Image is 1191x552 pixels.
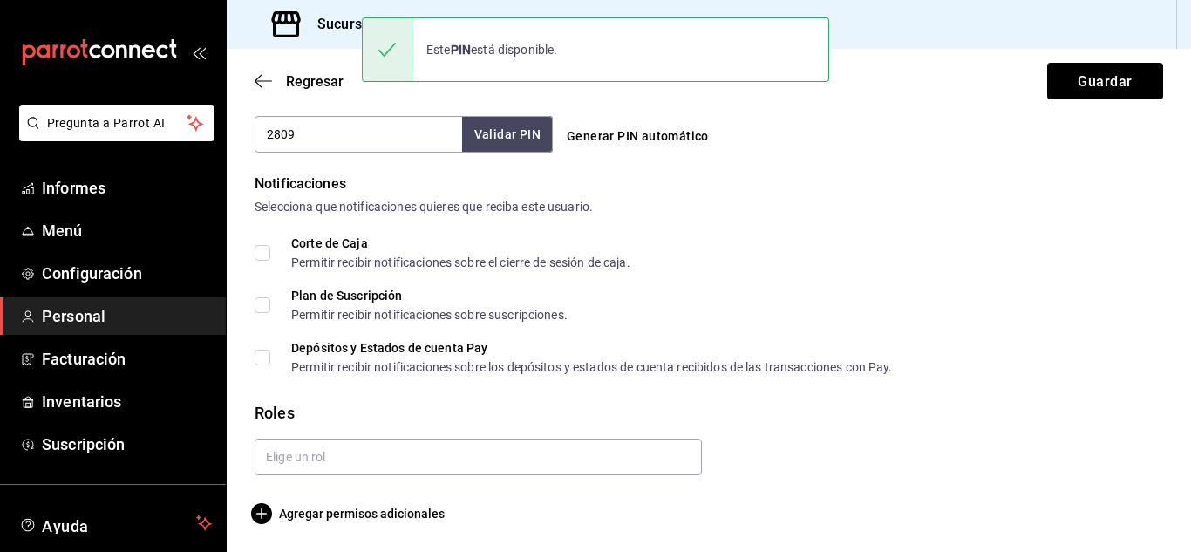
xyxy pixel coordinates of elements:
font: Menú [42,221,83,240]
button: Pregunta a Parrot AI [19,105,214,141]
font: Este [426,43,451,57]
font: Selecciona que notificaciones quieres que reciba este usuario. [255,200,593,214]
font: Pregunta a Parrot AI [47,116,166,130]
font: PIN [451,43,471,57]
font: Validar PIN [474,127,541,141]
button: Validar PIN [462,116,553,153]
font: Permitir recibir notificaciones sobre el cierre de sesión de caja. [291,256,630,269]
input: 3 a 6 dígitos [255,116,462,153]
font: Corte de Caja [291,236,368,250]
font: Depósitos y Estados de cuenta Pay [291,341,487,355]
font: Regresar [286,73,344,90]
font: Inventarios [42,392,121,411]
a: Pregunta a Parrot AI [12,126,214,145]
font: Ayuda [42,517,89,535]
font: Generar PIN automático [567,129,709,143]
font: Guardar [1078,72,1132,89]
font: Permitir recibir notificaciones sobre los depósitos y estados de cuenta recibidos de las transacc... [291,360,893,374]
font: Configuración [42,264,142,283]
font: Personal [42,307,105,325]
button: Guardar [1047,63,1163,99]
font: está disponible. [471,43,557,57]
button: Generar PIN automático [560,119,716,153]
font: Plan de Suscripción [291,289,403,303]
font: Suscripción [42,435,125,453]
font: Informes [42,179,105,197]
font: Notificaciones [255,175,346,192]
font: Roles [255,404,295,422]
font: Facturación [42,350,126,368]
button: Regresar [255,73,344,90]
font: Agregar permisos adicionales [279,507,445,521]
button: abrir_cajón_menú [192,45,206,59]
font: Sucursal: Alas Urbanas ([GEOGRAPHIC_DATA]) [317,16,616,32]
input: Elige un rol [255,439,702,475]
button: Agregar permisos adicionales [255,503,445,524]
font: Permitir recibir notificaciones sobre suscripciones. [291,308,568,322]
